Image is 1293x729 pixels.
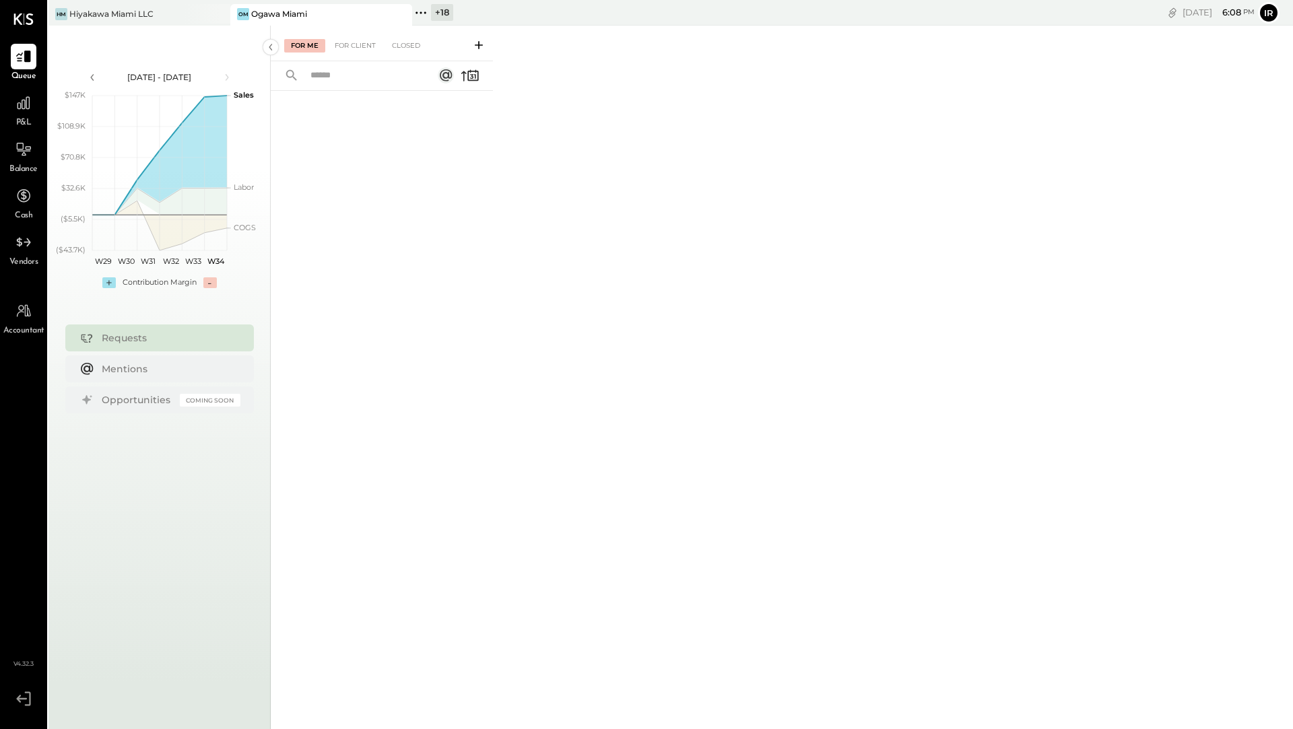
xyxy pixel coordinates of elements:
[385,39,427,53] div: Closed
[237,8,249,20] div: OM
[102,393,173,407] div: Opportunities
[15,210,32,222] span: Cash
[1,183,46,222] a: Cash
[102,362,234,376] div: Mentions
[234,223,256,232] text: COGS
[9,256,38,269] span: Vendors
[102,71,217,83] div: [DATE] - [DATE]
[123,277,197,288] div: Contribution Margin
[141,256,156,266] text: W31
[162,256,178,266] text: W32
[69,8,154,20] div: Hiyakawa Miami LLC
[1,44,46,83] a: Queue
[234,182,254,192] text: Labor
[1,230,46,269] a: Vendors
[328,39,383,53] div: For Client
[1,298,46,337] a: Accountant
[203,277,217,288] div: -
[57,121,86,131] text: $108.9K
[11,71,36,83] span: Queue
[117,256,134,266] text: W30
[95,256,112,266] text: W29
[1183,6,1255,19] div: [DATE]
[3,325,44,337] span: Accountant
[1,90,46,129] a: P&L
[102,277,116,288] div: +
[251,8,307,20] div: Ogawa Miami
[284,39,325,53] div: For Me
[9,164,38,176] span: Balance
[207,256,224,266] text: W34
[55,8,67,20] div: HM
[1258,2,1280,24] button: Ir
[185,256,201,266] text: W33
[56,245,86,254] text: ($43.7K)
[61,183,86,193] text: $32.6K
[16,117,32,129] span: P&L
[1166,5,1179,20] div: copy link
[234,90,254,100] text: Sales
[1,137,46,176] a: Balance
[431,4,453,21] div: + 18
[102,331,234,345] div: Requests
[65,90,86,100] text: $147K
[180,394,240,407] div: Coming Soon
[61,152,86,162] text: $70.8K
[61,214,86,223] text: ($5.5K)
